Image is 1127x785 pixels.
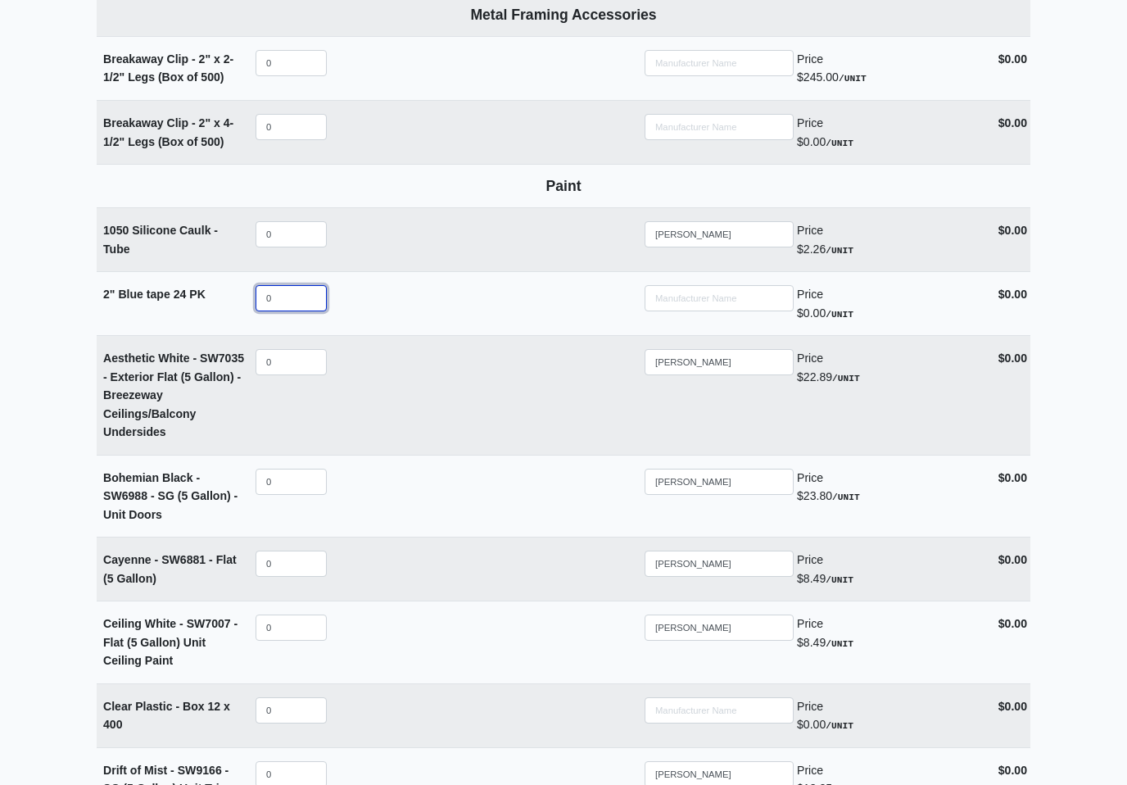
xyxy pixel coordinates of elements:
div: Price [797,115,953,134]
input: Search [645,350,794,376]
strong: Bohemian Black - SW6988 - SG (5 Gallon) - Unit Doors [103,472,238,522]
input: quantity [256,470,327,496]
div: Price [797,551,953,570]
strong: /UNIT [826,576,853,586]
div: $0.00 [797,698,953,735]
input: Search [645,222,794,248]
strong: $0.00 [998,288,1027,302]
div: Price [797,698,953,717]
div: Price [797,350,953,369]
input: quantity [256,551,327,578]
strong: Breakaway Clip - 2" x 2-1/2" Legs (Box of 500) [103,53,233,85]
input: quantity [256,350,327,376]
strong: $0.00 [998,765,1027,778]
strong: /UNIT [832,493,860,503]
input: Search [645,551,794,578]
input: quantity [256,286,327,312]
div: Price [797,470,953,488]
strong: /UNIT [826,247,853,256]
strong: $0.00 [998,225,1027,238]
input: quantity [256,698,327,724]
div: $8.49 [797,551,953,588]
input: Search [645,51,794,77]
input: Search [645,615,794,642]
input: quantity [256,51,327,77]
strong: $0.00 [998,352,1027,365]
div: $245.00 [797,51,953,88]
strong: /UNIT [826,640,853,650]
strong: /UNIT [832,374,860,384]
strong: $0.00 [998,117,1027,130]
input: quantity [256,615,327,642]
div: Price [797,51,953,70]
div: Price [797,286,953,305]
strong: /UNIT [826,139,853,149]
div: $22.89 [797,350,953,387]
strong: $0.00 [998,554,1027,567]
strong: Clear Plastic - Box 12 x 400 [103,701,230,733]
strong: /UNIT [826,311,853,320]
div: Price [797,762,953,781]
strong: $0.00 [998,53,1027,66]
input: quantity [256,222,327,248]
div: $0.00 [797,115,953,152]
div: $23.80 [797,470,953,506]
strong: Aesthetic White - SW7035 - Exterior Flat (5 Gallon) - Breezeway Ceilings/Balcony Undersides [103,352,244,439]
strong: $0.00 [998,618,1027,631]
input: Search [645,470,794,496]
strong: 1050 Silicone Caulk - Tube [103,225,218,256]
strong: Ceiling White - SW7007 - Flat (5 Gallon) Unit Ceiling Paint [103,618,238,668]
strong: /UNIT [839,75,867,84]
strong: 2" Blue tape 24 PK [103,288,206,302]
strong: $0.00 [998,472,1027,485]
div: Price [797,615,953,634]
div: $0.00 [797,286,953,323]
strong: /UNIT [826,722,853,732]
div: $2.26 [797,222,953,259]
strong: $0.00 [998,701,1027,714]
input: Search [645,286,794,312]
div: $8.49 [797,615,953,652]
input: quantity [256,115,327,141]
div: Price [797,222,953,241]
strong: Cayenne - SW6881 - Flat (5 Gallon) [103,554,237,586]
b: Paint [545,179,581,195]
input: Search [645,698,794,724]
b: Metal Framing Accessories [470,7,656,24]
input: Search [645,115,794,141]
strong: Breakaway Clip - 2" x 4-1/2" Legs (Box of 500) [103,117,233,149]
